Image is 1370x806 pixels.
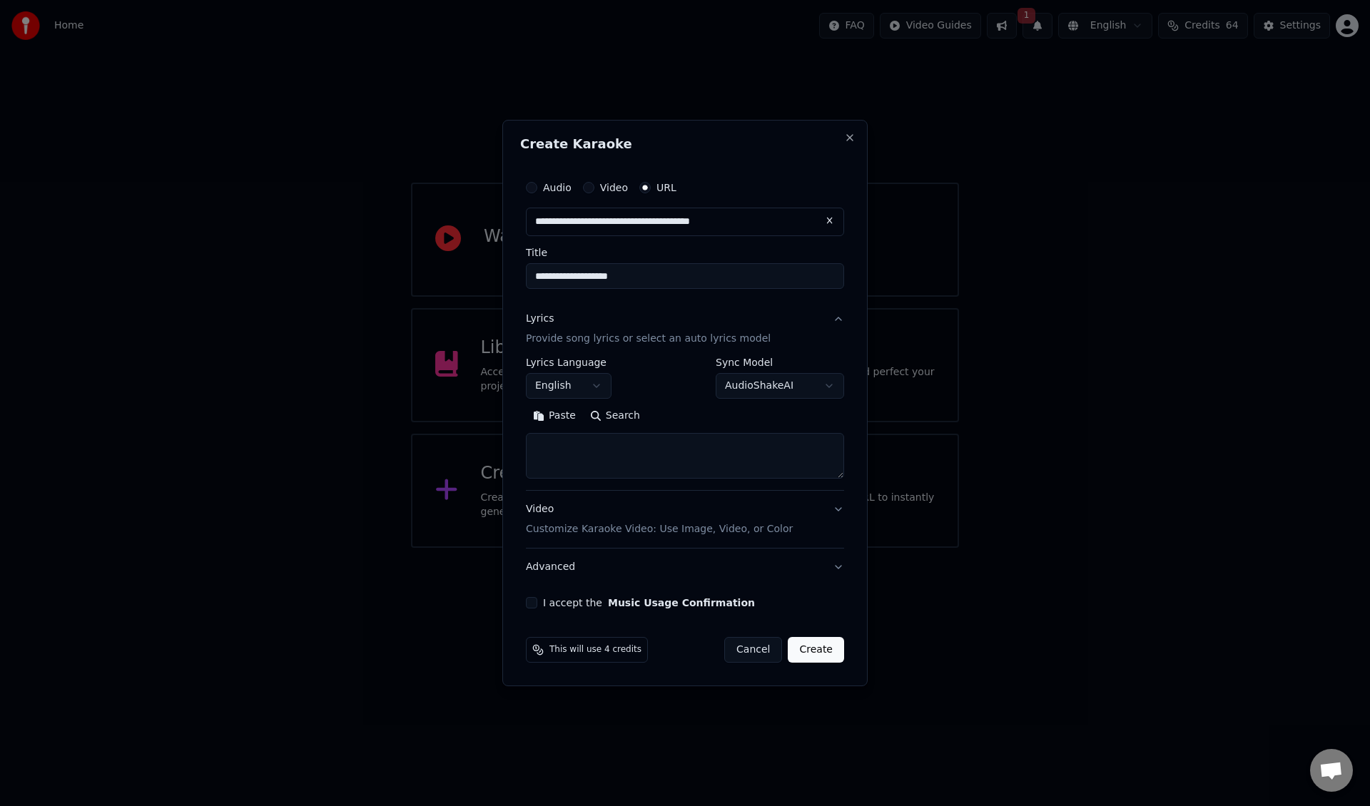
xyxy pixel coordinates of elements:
[543,598,755,608] label: I accept the
[526,502,793,536] div: Video
[608,598,755,608] button: I accept the
[526,357,844,490] div: LyricsProvide song lyrics or select an auto lyrics model
[543,183,572,193] label: Audio
[526,332,771,346] p: Provide song lyrics or select an auto lyrics model
[526,248,844,257] label: Title
[788,637,844,663] button: Create
[526,404,583,427] button: Paste
[526,357,612,367] label: Lyrics Language
[656,183,676,193] label: URL
[526,312,554,326] div: Lyrics
[600,183,628,193] label: Video
[526,300,844,357] button: LyricsProvide song lyrics or select an auto lyrics model
[716,357,844,367] label: Sync Model
[583,404,647,427] button: Search
[526,491,844,548] button: VideoCustomize Karaoke Video: Use Image, Video, or Color
[526,522,793,536] p: Customize Karaoke Video: Use Image, Video, or Color
[549,644,641,655] span: This will use 4 credits
[724,637,782,663] button: Cancel
[520,138,850,151] h2: Create Karaoke
[526,549,844,586] button: Advanced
